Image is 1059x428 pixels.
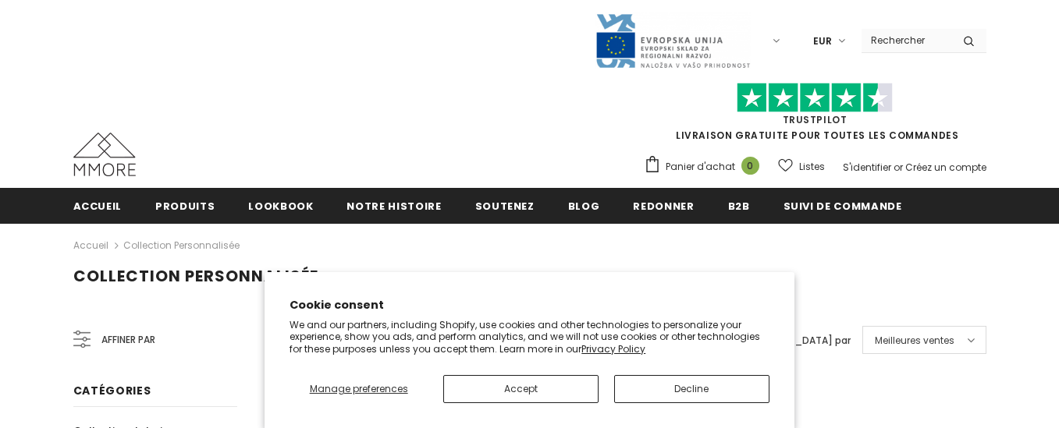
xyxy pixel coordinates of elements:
[248,199,313,214] span: Lookbook
[73,265,318,287] span: Collection personnalisée
[666,159,735,175] span: Panier d'achat
[475,188,535,223] a: soutenez
[843,161,891,174] a: S'identifier
[862,29,951,51] input: Search Site
[799,159,825,175] span: Listes
[310,382,408,395] span: Manage preferences
[73,188,123,223] a: Accueil
[737,83,893,113] img: Faites confiance aux étoiles pilotes
[346,188,441,223] a: Notre histoire
[581,342,645,355] a: Privacy Policy
[73,199,123,214] span: Accueil
[728,333,851,348] label: [GEOGRAPHIC_DATA] par
[905,161,986,174] a: Créez un compte
[346,199,441,214] span: Notre histoire
[101,331,155,348] span: Affiner par
[475,199,535,214] span: soutenez
[614,375,769,403] button: Decline
[728,199,750,214] span: B2B
[568,188,600,223] a: Blog
[784,188,902,223] a: Suivi de commande
[248,188,313,223] a: Lookbook
[290,375,428,403] button: Manage preferences
[875,333,954,348] span: Meilleures ventes
[783,113,848,126] a: TrustPilot
[644,90,986,142] span: LIVRAISON GRATUITE POUR TOUTES LES COMMANDES
[73,236,108,255] a: Accueil
[595,34,751,47] a: Javni Razpis
[568,199,600,214] span: Blog
[595,12,751,69] img: Javni Razpis
[778,153,825,180] a: Listes
[73,133,136,176] img: Cas MMORE
[633,188,694,223] a: Redonner
[784,199,902,214] span: Suivi de commande
[73,383,151,398] span: Catégories
[443,375,599,403] button: Accept
[741,157,759,175] span: 0
[728,188,750,223] a: B2B
[633,199,694,214] span: Redonner
[155,188,215,223] a: Produits
[894,161,903,174] span: or
[290,297,769,313] h2: Cookie consent
[290,319,769,355] p: We and our partners, including Shopify, use cookies and other technologies to personalize your ex...
[155,199,215,214] span: Produits
[813,34,832,49] span: EUR
[123,239,240,252] a: Collection personnalisée
[644,155,767,179] a: Panier d'achat 0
